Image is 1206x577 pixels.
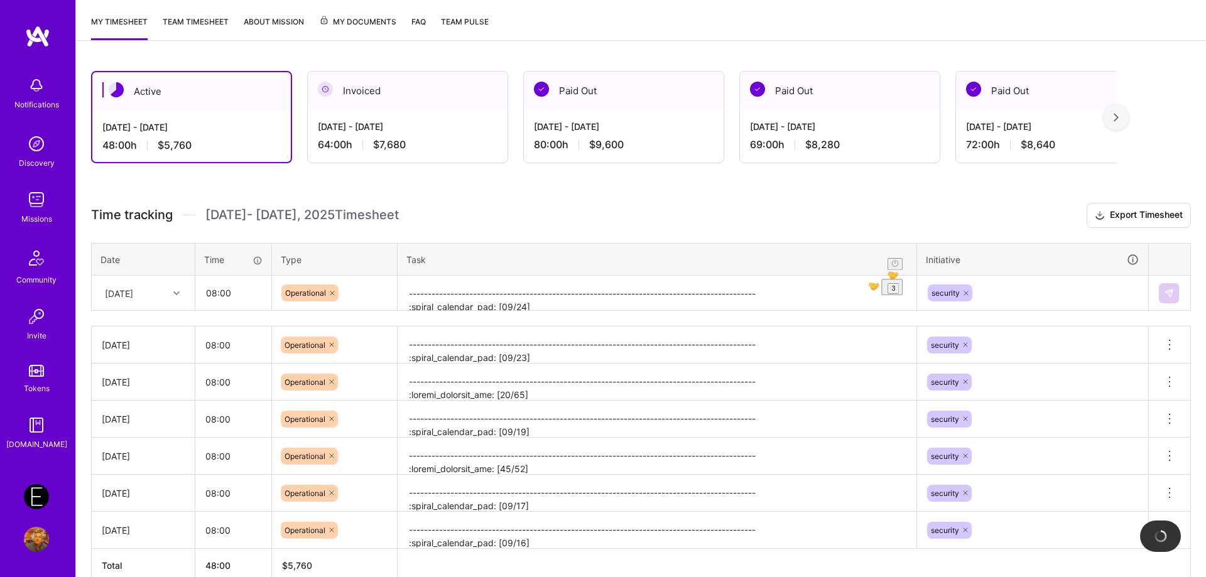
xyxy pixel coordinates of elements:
span: $ 5,760 [282,560,312,571]
span: Operational [285,414,325,424]
span: security [931,526,959,535]
div: [DOMAIN_NAME] [6,438,67,451]
img: Paid Out [750,82,765,97]
textarea: -------------------------------------------------------------------------------------------- :spi... [399,513,915,547]
th: Date [92,243,195,276]
div: [DATE] [102,375,185,389]
input: HH:MM [195,439,271,473]
input: HH:MM [195,328,271,362]
img: bell [24,73,49,98]
img: teamwork [24,187,49,212]
textarea: -------------------------------------------------------------------------------------------- :lor... [399,365,915,399]
input: HH:MM [195,477,271,510]
img: guide book [24,413,49,438]
span: $9,600 [589,138,624,151]
i: icon Download [1095,209,1105,222]
div: [DATE] - [DATE] [102,121,281,134]
textarea: To enrich screen reader interactions, please activate Accessibility in Grammarly extension settings [399,277,915,310]
div: [DATE] [102,338,185,352]
div: Paid Out [524,72,724,110]
th: Task [398,243,917,276]
a: User Avatar [21,527,52,552]
div: Paid Out [956,72,1156,110]
input: HH:MM [196,276,271,310]
span: Operational [285,288,326,298]
div: [DATE] - [DATE] [750,120,930,133]
div: 69:00 h [750,138,930,151]
a: Team Pulse [441,15,489,40]
div: 72:00 h [966,138,1146,151]
a: Team timesheet [163,15,229,40]
span: security [932,288,960,298]
div: Notifications [14,98,59,111]
img: right [1114,113,1119,122]
span: security [931,377,959,387]
div: Initiative [926,252,1139,267]
i: icon Chevron [173,290,180,296]
div: [DATE] [102,450,185,463]
span: security [931,451,959,461]
span: Team Pulse [441,17,489,26]
div: Community [16,273,57,286]
div: Invite [27,329,46,342]
span: My Documents [319,15,396,29]
span: security [931,414,959,424]
div: null [1159,283,1180,303]
button: Export Timesheet [1087,203,1191,228]
img: Invite [24,304,49,329]
img: Community [21,243,52,273]
a: My Documents [319,15,396,40]
span: Operational [285,526,325,535]
input: HH:MM [195,365,271,399]
div: Missions [21,212,52,225]
span: $7,680 [373,138,406,151]
th: Type [272,243,398,276]
div: [DATE] [105,286,133,299]
div: [DATE] - [DATE] [318,120,497,133]
span: Operational [285,340,325,350]
a: About Mission [244,15,304,40]
span: $5,760 [158,139,192,152]
img: Active [109,82,124,97]
textarea: -------------------------------------------------------------------------------------------- :spi... [399,476,915,510]
div: [DATE] [102,413,185,426]
div: Paid Out [740,72,940,110]
a: Endeavor: Onlocation Mobile/Security- 3338TSV275 [21,484,52,509]
a: FAQ [411,15,426,40]
textarea: -------------------------------------------------------------------------------------------- :spi... [399,328,915,362]
div: [DATE] - [DATE] [534,120,714,133]
textarea: -------------------------------------------------------------------------------------------- :spi... [399,402,915,436]
div: [DATE] - [DATE] [966,120,1146,133]
input: HH:MM [195,514,271,547]
img: discovery [24,131,49,156]
img: logo [25,25,50,48]
span: Operational [285,377,325,387]
div: [DATE] [102,524,185,537]
span: $8,280 [805,138,840,151]
img: Paid Out [534,82,549,97]
div: [DATE] [102,487,185,500]
span: security [931,340,959,350]
span: $8,640 [1021,138,1055,151]
img: Paid Out [966,82,981,97]
span: Operational [285,488,325,498]
img: Endeavor: Onlocation Mobile/Security- 3338TSV275 [24,484,49,509]
span: Time tracking [91,207,173,223]
img: loading [1154,530,1167,542]
span: [DATE] - [DATE] , 2025 Timesheet [205,207,399,223]
input: HH:MM [195,402,271,436]
textarea: -------------------------------------------------------------------------------------------- :lor... [399,439,915,473]
div: Active [92,72,291,111]
div: Discovery [19,156,55,170]
a: My timesheet [91,15,148,40]
div: 48:00 h [102,139,281,152]
div: 64:00 h [318,138,497,151]
img: Submit [1164,288,1174,298]
div: Time [204,253,263,266]
div: Invoiced [308,72,508,110]
div: 80:00 h [534,138,714,151]
img: Invoiced [318,82,333,97]
img: tokens [29,365,44,377]
span: security [931,488,959,498]
span: Operational [285,451,325,461]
